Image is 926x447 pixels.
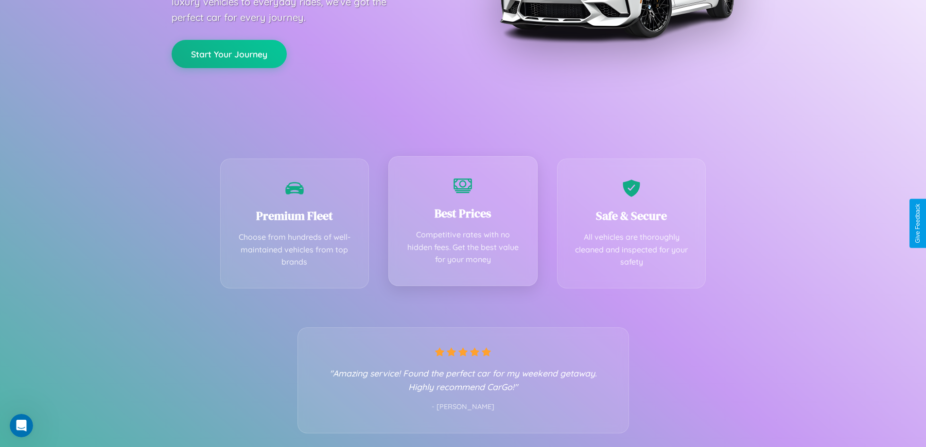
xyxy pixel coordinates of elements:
div: Give Feedback [914,204,921,243]
p: "Amazing service! Found the perfect car for my weekend getaway. Highly recommend CarGo!" [317,366,609,393]
h3: Safe & Secure [572,208,691,224]
h3: Premium Fleet [235,208,354,224]
iframe: Intercom live chat [10,414,33,437]
p: Choose from hundreds of well-maintained vehicles from top brands [235,231,354,268]
p: Competitive rates with no hidden fees. Get the best value for your money [403,229,523,266]
p: All vehicles are thoroughly cleaned and inspected for your safety [572,231,691,268]
button: Start Your Journey [172,40,287,68]
h3: Best Prices [403,205,523,221]
p: - [PERSON_NAME] [317,401,609,413]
